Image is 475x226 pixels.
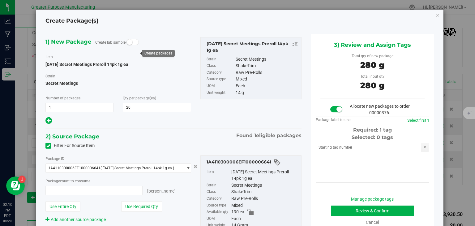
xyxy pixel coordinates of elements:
div: Secret Meetings [236,56,298,63]
div: 14 g [236,89,298,96]
div: Secret Meetings [231,182,298,189]
input: Starting tag number [316,143,421,152]
label: UOM [207,83,234,89]
span: Package to consume [45,179,90,183]
span: Qty per package [123,96,156,100]
div: ShakeTrim [236,63,298,69]
div: Raw Pre-Rolls [236,69,298,76]
label: Item [45,54,53,60]
div: Mixed [236,76,298,83]
button: Use Required Qty [121,201,162,212]
label: Strain [207,56,234,63]
label: Category [207,69,234,76]
iframe: Resource center [6,176,25,195]
label: Class [207,63,234,69]
div: 1A4110300006EF1000006641 [207,159,298,166]
a: Select first 1 [407,118,429,123]
input: 1 [46,103,113,112]
label: Source type [207,76,234,83]
a: Cancel [366,220,379,225]
h4: Create Package(s) [45,17,98,25]
div: Raw Pre-Rolls [231,195,298,202]
label: Available qty [207,209,230,215]
iframe: Resource center unread badge [18,176,26,183]
span: 280 g [360,80,384,90]
span: 190 ea [231,209,244,215]
label: Strain [45,73,55,79]
label: UOM [207,215,230,222]
span: [DATE] Secret Meetings Preroll 14pk 1g ea [45,62,128,67]
span: 1) New Package [45,37,91,46]
button: Review & Confirm [331,206,414,216]
span: Secret Meetings [45,79,191,88]
div: Create packages [144,51,172,55]
span: 1 [254,133,256,138]
label: Filter For Source Item [45,142,95,149]
span: [PERSON_NAME] [147,189,176,193]
label: Item [207,169,230,182]
span: Total input qty [360,74,384,79]
span: 1A4110300006EF1000006641 [48,166,101,170]
div: Mixed [231,202,298,209]
span: Required: 1 tag [353,127,392,133]
input: 20 [123,103,190,112]
label: Unit weight [207,89,234,96]
span: Package label to use [316,118,350,122]
span: select [421,143,429,152]
span: Add new output [45,119,52,124]
div: [DATE] Secret Meetings Preroll 14pk 1g ea [231,169,298,182]
label: Source type [207,202,230,209]
div: Each [236,83,298,89]
span: Package ID [45,157,64,161]
a: Manage package tags [351,197,394,202]
a: Add another source package [45,217,106,222]
div: Each [231,215,298,222]
span: select [183,164,190,172]
span: Allocate new packages to order 00000376. [350,104,410,115]
button: Cancel button [192,162,199,171]
label: Create lab sample [95,38,126,47]
label: Strain [207,182,230,189]
span: Number of packages [45,96,80,100]
div: ShakeTrim [231,189,298,195]
label: Category [207,195,230,202]
span: Total qty of new package [352,54,393,58]
span: 2) Source Package [45,132,99,141]
label: Class [207,189,230,195]
button: Use Entire Qty [45,201,80,212]
span: Found eligible packages [236,132,302,139]
span: count [60,179,70,183]
div: Sunday Secret Meetings Preroll 14pk 1g ea [207,41,298,54]
span: 280 g [360,60,384,70]
span: Selected: 0 tags [352,134,393,140]
span: (ea) [150,96,156,100]
span: ( [DATE] Secret Meetings Preroll 14pk 1g ea ) [101,166,174,170]
span: 3) Review and Assign Tags [334,40,411,50]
